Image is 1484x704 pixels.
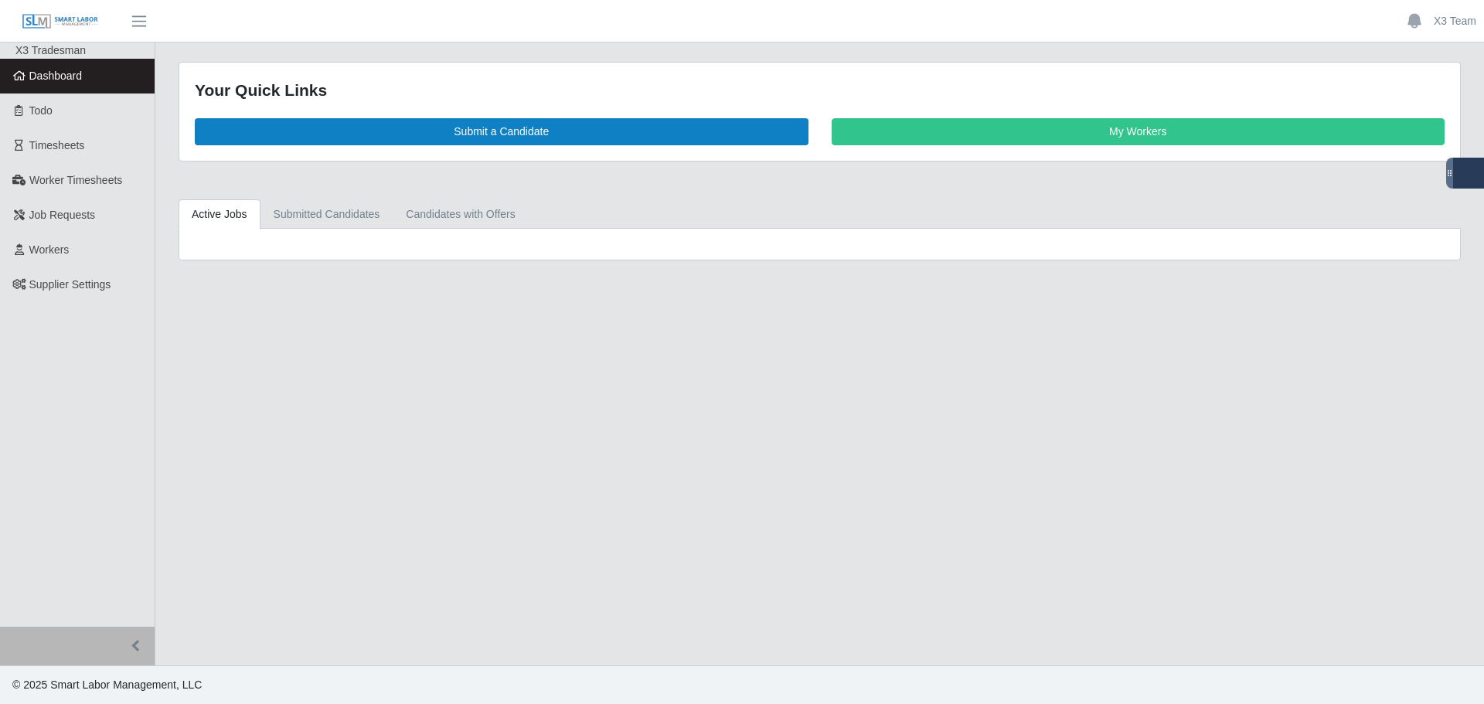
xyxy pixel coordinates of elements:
[29,139,85,151] span: Timesheets
[12,678,202,691] span: © 2025 Smart Labor Management, LLC
[1434,13,1476,29] a: X3 Team
[195,78,1445,103] div: Your Quick Links
[260,199,393,230] a: Submitted Candidates
[15,44,86,56] span: X3 Tradesman
[29,174,122,186] span: Worker Timesheets
[195,118,808,145] a: Submit a Candidate
[29,278,111,291] span: Supplier Settings
[393,199,528,230] a: Candidates with Offers
[29,70,83,82] span: Dashboard
[29,243,70,256] span: Workers
[22,13,99,30] img: SLM Logo
[29,104,53,117] span: Todo
[832,118,1445,145] a: My Workers
[179,199,260,230] a: Active Jobs
[29,209,96,221] span: Job Requests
